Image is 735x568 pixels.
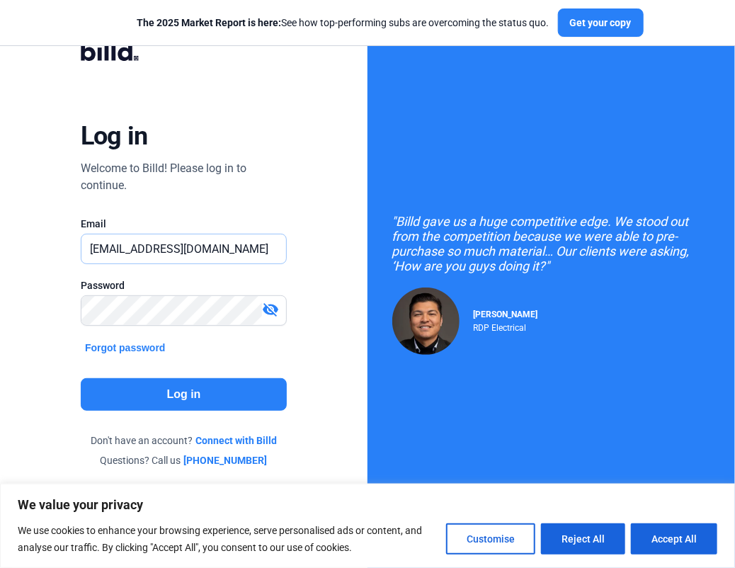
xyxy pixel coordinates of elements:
[81,378,287,411] button: Log in
[474,319,538,333] div: RDP Electrical
[137,16,549,30] div: See how top-performing subs are overcoming the status quo.
[262,301,279,318] mat-icon: visibility_off
[195,433,277,448] a: Connect with Billd
[81,433,287,448] div: Don't have an account?
[18,522,435,556] p: We use cookies to enhance your browsing experience, serve personalised ads or content, and analys...
[184,453,268,467] a: [PHONE_NUMBER]
[81,120,148,152] div: Log in
[81,340,170,356] button: Forgot password
[81,278,287,292] div: Password
[137,17,282,28] span: The 2025 Market Report is here:
[81,453,287,467] div: Questions? Call us
[18,496,717,513] p: We value your privacy
[81,160,287,194] div: Welcome to Billd! Please log in to continue.
[558,8,644,37] button: Get your copy
[631,523,717,555] button: Accept All
[392,214,711,273] div: "Billd gave us a huge competitive edge. We stood out from the competition because we were able to...
[446,523,535,555] button: Customise
[392,288,460,355] img: Raul Pacheco
[541,523,625,555] button: Reject All
[81,217,287,231] div: Email
[474,309,538,319] span: [PERSON_NAME]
